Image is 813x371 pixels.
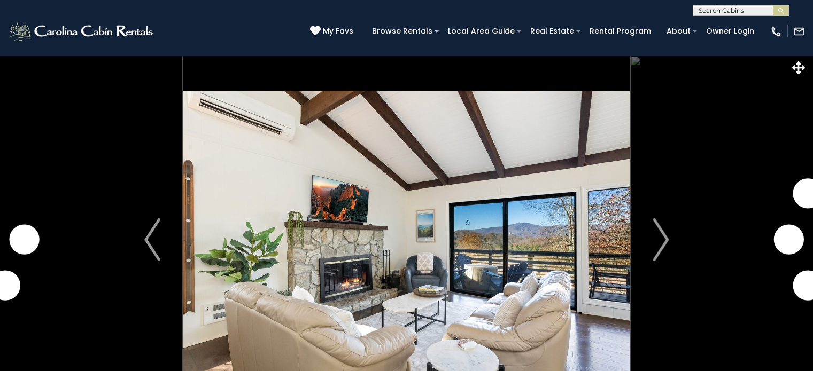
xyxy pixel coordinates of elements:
[8,21,156,42] img: White-1-2.png
[793,26,805,37] img: mail-regular-white.png
[144,218,160,261] img: arrow
[310,26,356,37] a: My Favs
[323,26,353,37] span: My Favs
[443,23,520,40] a: Local Area Guide
[367,23,438,40] a: Browse Rentals
[525,23,579,40] a: Real Estate
[701,23,760,40] a: Owner Login
[770,26,782,37] img: phone-regular-white.png
[661,23,696,40] a: About
[584,23,656,40] a: Rental Program
[653,218,669,261] img: arrow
